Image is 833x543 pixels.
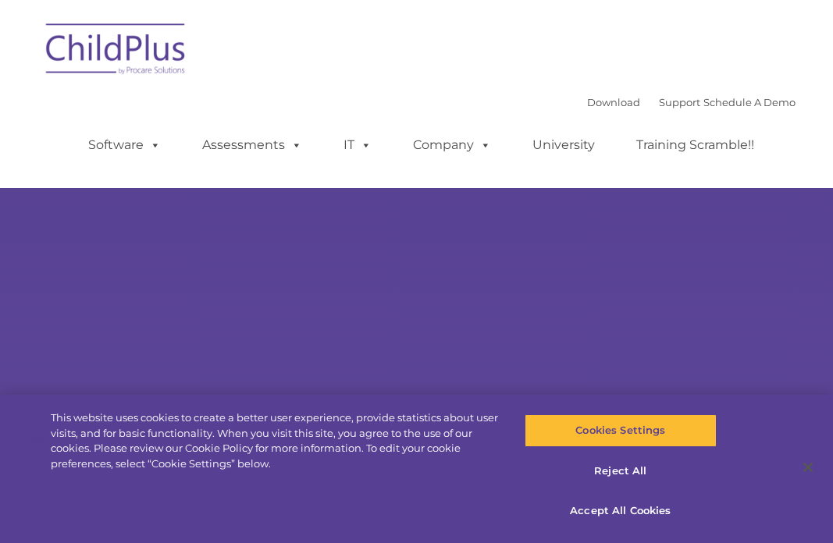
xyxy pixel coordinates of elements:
a: University [517,130,611,161]
button: Reject All [525,455,716,488]
a: Software [73,130,176,161]
a: Schedule A Demo [703,96,796,108]
a: Download [587,96,640,108]
div: This website uses cookies to create a better user experience, provide statistics about user visit... [51,410,500,471]
a: Training Scramble!! [621,130,770,161]
font: | [587,96,796,108]
button: Accept All Cookies [525,495,716,527]
button: Close [791,450,825,484]
a: IT [328,130,387,161]
img: ChildPlus by Procare Solutions [38,12,194,90]
button: Cookies Settings [525,414,716,447]
a: Support [659,96,700,108]
a: Assessments [187,130,318,161]
a: Company [397,130,507,161]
